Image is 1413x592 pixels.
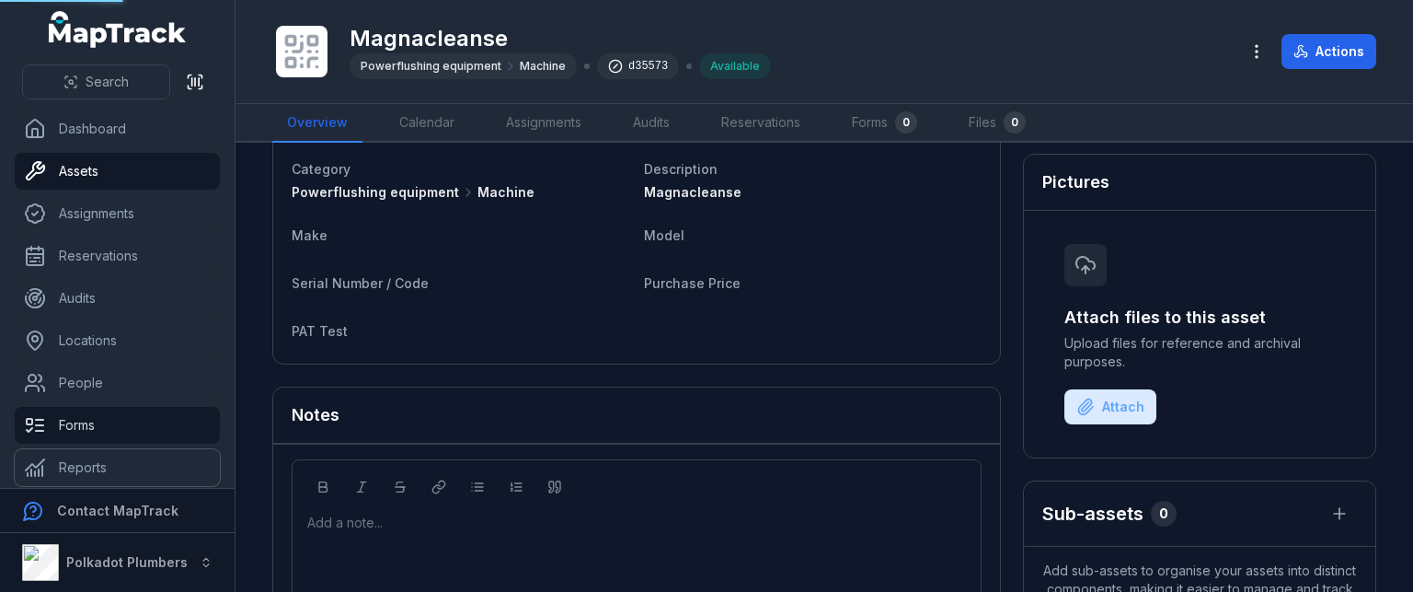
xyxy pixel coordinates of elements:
[292,227,327,243] span: Make
[292,402,339,428] h3: Notes
[644,227,684,243] span: Model
[954,104,1040,143] a: Files0
[15,322,220,359] a: Locations
[1064,305,1335,331] h3: Attach files to this asset
[292,275,429,291] span: Serial Number / Code
[292,323,348,339] span: PAT Test
[57,503,178,518] strong: Contact MapTrack
[272,104,362,143] a: Overview
[22,64,170,99] button: Search
[491,104,596,143] a: Assignments
[15,110,220,147] a: Dashboard
[1151,501,1177,527] div: 0
[15,407,220,444] a: Forms
[15,153,220,190] a: Assets
[618,104,684,143] a: Audits
[1064,334,1335,371] span: Upload files for reference and archival purposes.
[66,554,188,570] strong: Polkadot Plumbers
[350,24,771,53] h1: Magnacleanse
[895,111,917,133] div: 0
[1004,111,1026,133] div: 0
[706,104,815,143] a: Reservations
[1064,389,1156,424] button: Attach
[699,53,771,79] div: Available
[520,59,566,74] span: Machine
[1042,169,1109,195] h3: Pictures
[86,73,129,91] span: Search
[15,449,220,486] a: Reports
[15,365,220,401] a: People
[644,161,718,177] span: Description
[292,161,350,177] span: Category
[49,11,187,48] a: MapTrack
[292,183,459,202] span: Powerflushing equipment
[644,275,741,291] span: Purchase Price
[597,53,679,79] div: d35573
[1281,34,1376,69] button: Actions
[477,183,534,202] span: Machine
[15,280,220,317] a: Audits
[644,184,741,200] span: Magnacleanse
[361,59,501,74] span: Powerflushing equipment
[15,195,220,232] a: Assignments
[15,238,220,274] a: Reservations
[385,104,469,143] a: Calendar
[837,104,932,143] a: Forms0
[1042,501,1143,527] h2: Sub-assets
